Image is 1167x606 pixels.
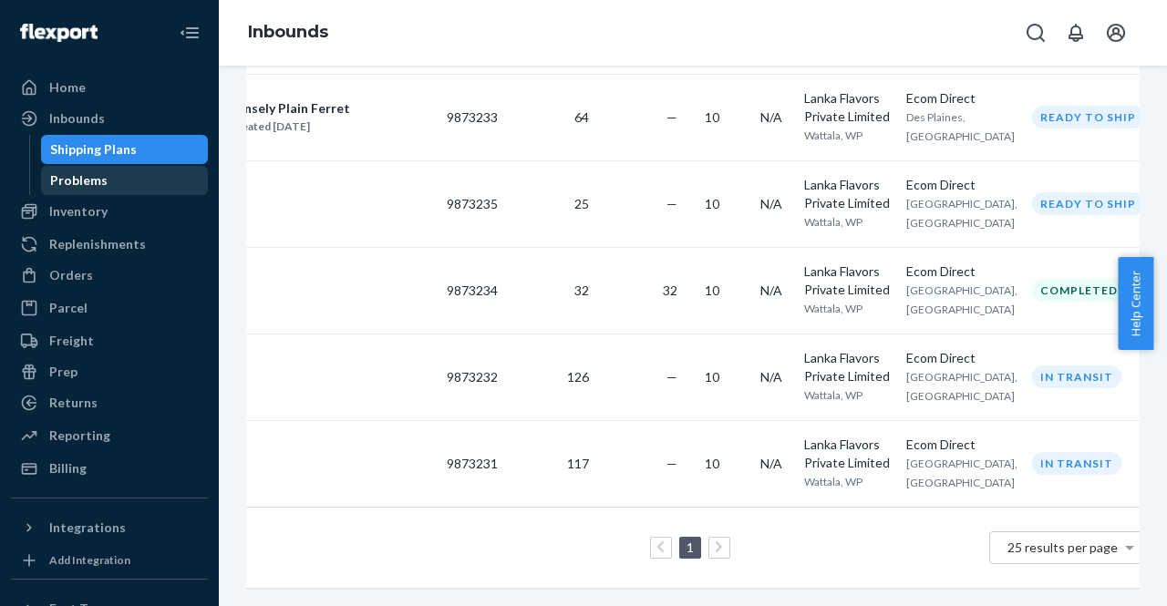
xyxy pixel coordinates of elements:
div: Ecom Direct [906,349,1017,367]
ol: breadcrumbs [233,6,343,59]
div: Lanka Flavors Private Limited [804,176,892,212]
a: Orders [11,261,208,290]
a: Replenishments [11,230,208,259]
img: Flexport logo [20,24,98,42]
a: Problems [41,166,209,195]
a: Returns [11,388,208,417]
div: Returns [49,394,98,412]
div: Lanka Flavors Private Limited [804,89,892,126]
span: Des Plaines, [GEOGRAPHIC_DATA] [906,110,1015,143]
span: — [666,369,677,385]
a: Page 1 is your current page [683,539,697,555]
div: Lanka Flavors Private Limited [804,436,892,472]
td: 9873231 [439,420,505,507]
div: Completed [1032,279,1126,302]
span: 32 [663,282,677,298]
span: [GEOGRAPHIC_DATA], [GEOGRAPHIC_DATA] [906,283,1017,316]
span: Wattala, WP [804,215,862,229]
div: Problems [50,171,108,190]
span: [GEOGRAPHIC_DATA], [GEOGRAPHIC_DATA] [906,197,1017,230]
div: Ecom Direct [906,436,1017,454]
td: 9873235 [439,160,505,247]
span: 10 [705,456,719,471]
div: Add Integration [49,552,130,568]
div: Inbounds [49,109,105,128]
div: Lanka Flavors Private Limited [804,349,892,385]
span: 10 [705,369,719,385]
span: 64 [574,109,589,125]
td: 9873234 [439,247,505,334]
div: Prep [49,363,77,381]
span: — [666,456,677,471]
td: 9873232 [439,334,505,420]
div: Tensely Plain Ferret [229,99,350,118]
a: Inventory [11,197,208,226]
div: Ready to ship [1032,106,1144,128]
a: Prep [11,357,208,386]
div: Created [DATE] [229,118,350,136]
span: N/A [760,109,782,125]
div: Billing [49,459,87,478]
span: N/A [760,282,782,298]
button: Open account menu [1098,15,1134,51]
div: Replenishments [49,235,146,253]
a: Shipping Plans [41,135,209,164]
a: Parcel [11,293,208,323]
span: 32 [574,282,589,298]
span: 10 [705,109,719,125]
span: 25 results per page [1007,539,1118,555]
div: Freight [49,332,94,350]
div: Inventory [49,202,108,221]
span: N/A [760,369,782,385]
div: Ecom Direct [906,262,1017,281]
a: Inbounds [248,22,328,42]
span: 10 [705,282,719,298]
a: Inbounds [11,104,208,133]
span: Wattala, WP [804,475,862,488]
a: Reporting [11,421,208,450]
span: 25 [574,196,589,211]
div: Parcel [49,299,88,317]
button: Open Search Box [1017,15,1054,51]
span: 126 [567,369,589,385]
span: 10 [705,196,719,211]
span: — [666,109,677,125]
button: Close Navigation [171,15,208,51]
div: Ecom Direct [906,89,1017,108]
a: Add Integration [11,550,208,571]
div: Shipping Plans [50,140,137,159]
a: Freight [11,326,208,355]
span: 117 [567,456,589,471]
span: Wattala, WP [804,302,862,315]
a: Home [11,73,208,102]
span: Wattala, WP [804,388,862,402]
a: Billing [11,454,208,483]
span: [GEOGRAPHIC_DATA], [GEOGRAPHIC_DATA] [906,370,1017,403]
div: Lanka Flavors Private Limited [804,262,892,299]
td: 9873233 [439,74,505,160]
div: In transit [1032,365,1121,388]
span: — [666,196,677,211]
div: Integrations [49,519,126,537]
button: Open notifications [1058,15,1094,51]
div: Ecom Direct [906,176,1017,194]
span: N/A [760,196,782,211]
div: Orders [49,266,93,284]
div: Ready to ship [1032,192,1144,215]
div: Home [49,78,86,97]
button: Help Center [1118,257,1153,350]
div: Reporting [49,426,110,445]
span: [GEOGRAPHIC_DATA], [GEOGRAPHIC_DATA] [906,457,1017,489]
span: Wattala, WP [804,128,862,142]
div: In transit [1032,452,1121,475]
span: N/A [760,456,782,471]
button: Integrations [11,513,208,542]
